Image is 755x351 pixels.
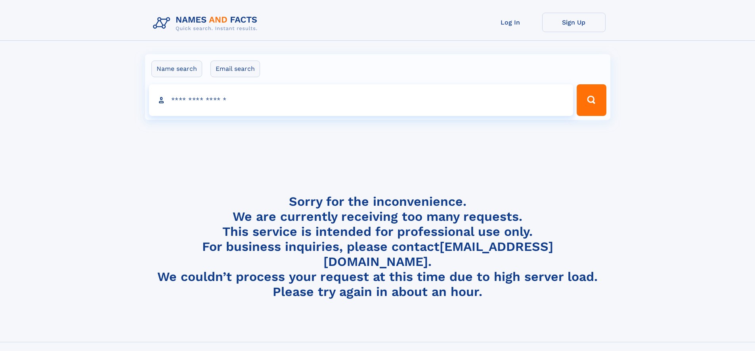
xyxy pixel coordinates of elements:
[542,13,606,32] a: Sign Up
[150,13,264,34] img: Logo Names and Facts
[323,239,553,269] a: [EMAIL_ADDRESS][DOMAIN_NAME]
[577,84,606,116] button: Search Button
[151,61,202,77] label: Name search
[149,84,573,116] input: search input
[479,13,542,32] a: Log In
[150,194,606,300] h4: Sorry for the inconvenience. We are currently receiving too many requests. This service is intend...
[210,61,260,77] label: Email search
